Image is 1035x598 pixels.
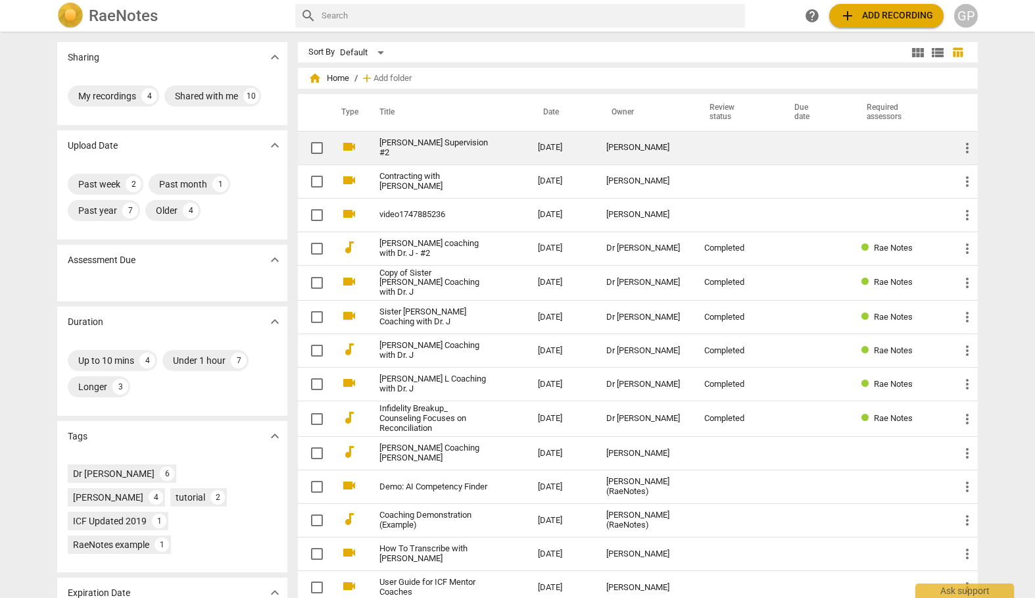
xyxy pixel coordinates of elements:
[379,268,491,298] a: Copy of Sister [PERSON_NAME] Coaching with Dr. J
[861,345,874,355] span: Review status: completed
[948,43,967,62] button: Table view
[527,131,596,164] td: [DATE]
[360,72,373,85] span: add
[874,345,913,355] span: Rae Notes
[704,312,768,322] div: Completed
[606,449,683,459] div: [PERSON_NAME]
[78,89,136,103] div: My recordings
[340,42,389,63] div: Default
[959,479,975,495] span: more_vert
[527,504,596,537] td: [DATE]
[959,309,975,325] span: more_vert
[527,437,596,470] td: [DATE]
[959,580,975,595] span: more_vert
[341,410,357,426] span: audiotrack
[527,334,596,368] td: [DATE]
[379,239,491,259] a: [PERSON_NAME] coaching with Dr. J - #2
[341,172,357,188] span: videocam
[57,3,285,29] a: LogoRaeNotes
[341,139,357,155] span: videocam
[606,511,683,530] div: [PERSON_NAME] (RaeNotes)
[959,512,975,528] span: more_vert
[704,243,768,253] div: Completed
[73,491,143,504] div: [PERSON_NAME]
[959,376,975,392] span: more_vert
[341,375,357,391] span: videocam
[527,94,596,131] th: Date
[265,250,285,270] button: Show more
[267,314,283,330] span: expand_more
[341,578,357,594] span: videocam
[704,278,768,287] div: Completed
[308,72,349,85] span: Home
[527,265,596,301] td: [DATE]
[73,514,147,528] div: ICF Updated 2019
[176,491,205,504] div: tutorial
[800,4,824,28] a: Help
[959,343,975,359] span: more_vert
[861,413,874,423] span: Review status: completed
[840,8,933,24] span: Add recording
[959,207,975,223] span: more_vert
[122,203,138,218] div: 7
[959,546,975,562] span: more_vert
[267,49,283,65] span: expand_more
[840,8,855,24] span: add
[861,243,874,253] span: Review status: completed
[606,176,683,186] div: [PERSON_NAME]
[606,278,683,287] div: Dr [PERSON_NAME]
[68,315,103,329] p: Duration
[212,176,228,192] div: 1
[373,74,412,84] span: Add folder
[68,253,135,267] p: Assessment Due
[379,511,491,530] a: Coaching Demonstration (Example)
[954,4,978,28] div: GP
[527,232,596,265] td: [DATE]
[959,411,975,427] span: more_vert
[173,354,226,367] div: Under 1 hour
[861,277,874,287] span: Review status: completed
[829,4,944,28] button: Upload
[527,470,596,504] td: [DATE]
[78,380,107,393] div: Longer
[141,88,157,104] div: 4
[341,274,357,289] span: videocam
[379,482,491,492] a: Demo: AI Competency Finder
[155,537,169,552] div: 1
[331,94,364,131] th: Type
[874,243,913,253] span: Rae Notes
[322,5,740,26] input: Search
[606,143,683,153] div: [PERSON_NAME]
[139,353,155,368] div: 4
[364,94,527,131] th: Title
[379,578,491,597] a: User Guide for ICF Mentor Coaches
[959,445,975,461] span: more_vert
[308,47,335,57] div: Sort By
[606,346,683,356] div: Dr [PERSON_NAME]
[606,583,683,593] div: [PERSON_NAME]
[379,307,491,327] a: Sister [PERSON_NAME] Coaching with Dr. J
[341,545,357,561] span: videocam
[959,275,975,291] span: more_vert
[861,379,874,389] span: Review status: completed
[341,478,357,493] span: videocam
[959,140,975,156] span: more_vert
[874,413,913,423] span: Rae Notes
[68,139,118,153] p: Upload Date
[78,204,117,217] div: Past year
[606,312,683,322] div: Dr [PERSON_NAME]
[874,277,913,287] span: Rae Notes
[704,346,768,356] div: Completed
[265,426,285,446] button: Show more
[606,414,683,424] div: Dr [PERSON_NAME]
[231,353,247,368] div: 7
[156,204,178,217] div: Older
[160,466,174,481] div: 6
[210,490,225,505] div: 2
[379,374,491,394] a: [PERSON_NAME] L Coaching with Dr. J
[527,164,596,198] td: [DATE]
[265,47,285,67] button: Show more
[267,252,283,268] span: expand_more
[779,94,851,131] th: Due date
[527,368,596,401] td: [DATE]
